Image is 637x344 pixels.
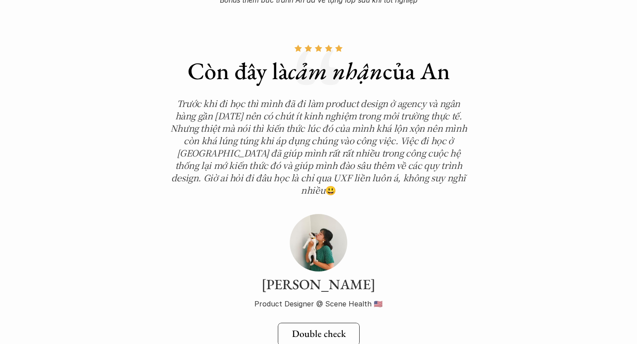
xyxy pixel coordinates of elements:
h3: [PERSON_NAME] [166,276,471,293]
h1: Còn đây là của An [166,57,471,85]
h5: 😃 [166,97,471,196]
p: Product Designer @ Scene Health 🇺🇸 [166,297,471,310]
h5: Double check [292,328,346,340]
em: cảm nhận [288,55,383,86]
em: Trước khi đi học thì mình đã đi làm product design ở agency và ngân hàng gần [DATE] nên có chút í... [170,97,469,196]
